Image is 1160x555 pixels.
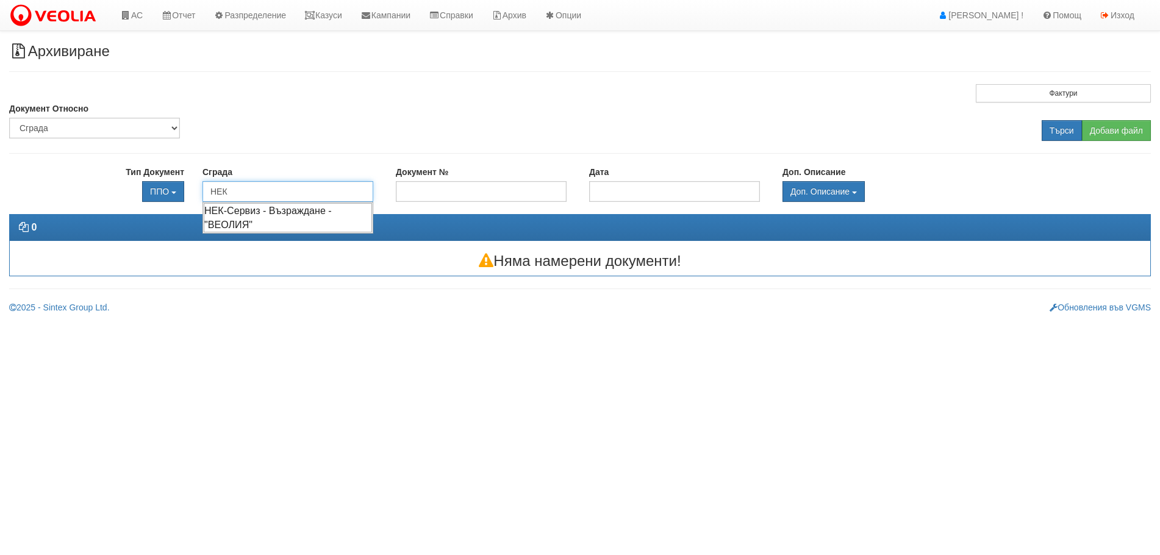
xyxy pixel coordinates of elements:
input: Добави файл [1082,120,1151,141]
a: 2025 - Sintex Group Ltd. [9,303,110,312]
strong: 0 [31,222,37,232]
span: ППО [150,187,169,196]
div: Двоен клик, за изчистване на избраната стойност. [782,181,958,202]
label: Сграда [202,166,232,178]
label: Документ Относно [9,102,88,115]
h3: \\test\data\Arhiv\архив [9,43,1151,59]
div: Двоен клик, за изчистване на избраната стойност. [9,181,184,202]
input: Търси [1042,120,1082,141]
input: АС [202,181,373,202]
span: Доп. Описание [790,187,850,196]
label: Дата [589,166,609,178]
label: Доп. Описание [782,166,845,178]
button: Фактури [976,84,1151,102]
button: Доп. Описание [782,181,865,202]
div: НЕК-Сервиз - Възраждане - "ВЕОЛИЯ" [204,203,372,232]
h3: Няма намерени документи! [10,253,1150,269]
img: VeoliaLogo.png [9,3,102,29]
a: Обновления във VGMS [1050,303,1151,312]
button: ППО [142,181,184,202]
label: Тип Документ [126,166,184,178]
label: Документ № [396,166,448,178]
